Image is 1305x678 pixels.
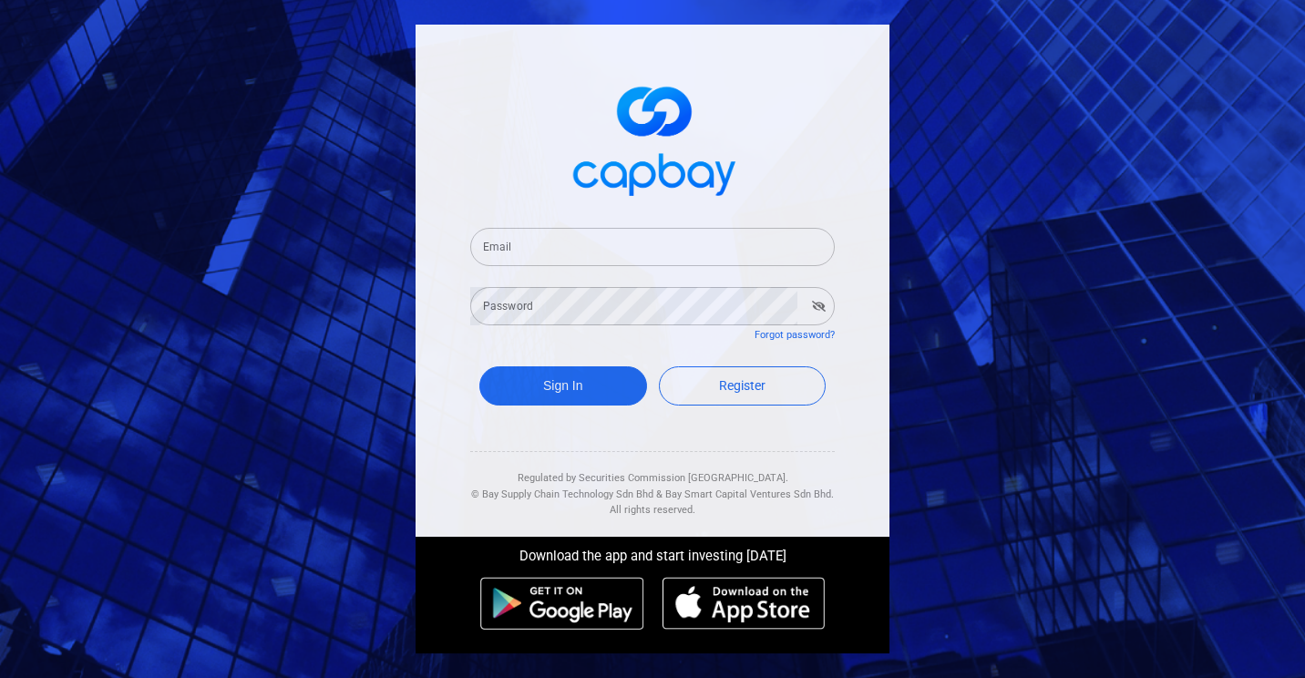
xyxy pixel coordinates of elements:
[755,329,835,341] a: Forgot password?
[561,70,744,206] img: logo
[470,452,835,519] div: Regulated by Securities Commission [GEOGRAPHIC_DATA]. & All rights reserved.
[480,577,644,630] img: android
[659,366,827,406] a: Register
[802,236,824,258] keeper-lock: Open Keeper Popup
[665,488,834,500] span: Bay Smart Capital Ventures Sdn Bhd.
[471,488,653,500] span: © Bay Supply Chain Technology Sdn Bhd
[719,378,766,393] span: Register
[402,537,903,568] div: Download the app and start investing [DATE]
[479,366,647,406] button: Sign In
[663,577,825,630] img: ios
